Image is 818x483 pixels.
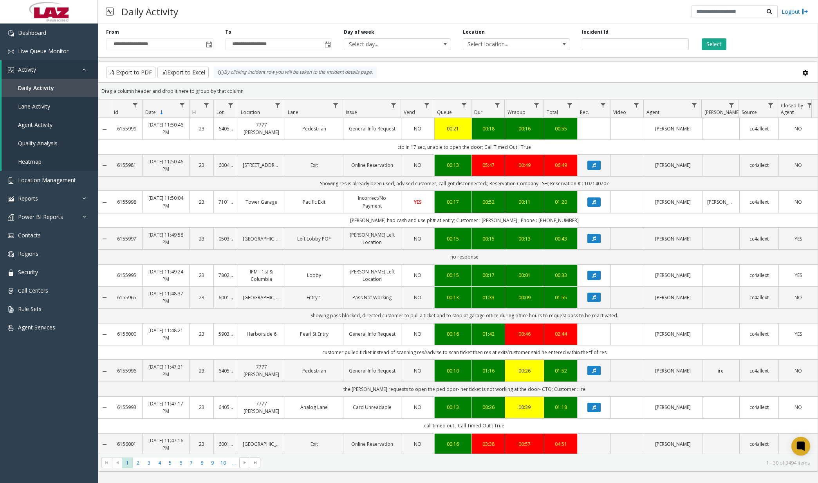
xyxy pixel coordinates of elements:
img: 'icon' [8,49,14,55]
img: 'icon' [8,270,14,276]
a: Collapse Details [98,295,111,301]
span: Power BI Reports [18,213,63,221]
a: [DATE] 11:47:17 PM [147,400,184,415]
a: [PERSON_NAME] [649,440,697,448]
a: Collapse Details [98,405,111,411]
a: YES [784,235,813,242]
a: [PERSON_NAME] Left Location [348,268,396,283]
a: Dur Filter Menu [492,100,503,110]
span: NO [414,294,421,301]
a: NO [784,367,813,374]
a: 00:49 [510,161,539,169]
a: 23 [194,403,209,411]
label: Incident Id [582,29,609,36]
a: 23 [194,235,209,242]
span: NO [795,367,802,374]
a: 23 [194,125,209,132]
a: 6155965 [116,294,137,301]
a: Quality Analysis [2,134,98,152]
img: 'icon' [8,30,14,36]
span: Lane Activity [18,103,50,110]
img: 'icon' [8,233,14,239]
a: [PERSON_NAME] [707,198,735,206]
a: 00:43 [549,235,572,242]
span: NO [414,367,421,374]
div: 01:18 [549,403,572,411]
a: Agent Filter Menu [689,100,700,110]
button: Export to PDF [106,67,155,78]
a: 23 [194,161,209,169]
span: Agent Services [18,324,55,331]
a: 23 [194,198,209,206]
span: NO [795,404,802,411]
a: Daily Activity [2,79,98,97]
img: pageIcon [106,2,114,21]
a: NO [406,235,430,242]
td: [PERSON_NAME] had cash and use ph# at entry; Customer : [PERSON_NAME] ; Phone : [PHONE_NUMBER] [111,213,818,228]
a: [PERSON_NAME] [649,271,697,279]
a: YES [784,330,813,338]
td: Showing pass blocked, directed customer to pull a ticket and to stop at garage office during offi... [111,308,818,323]
a: Online Reservation [348,440,396,448]
a: 00:16 [439,440,467,448]
a: NO [406,367,430,374]
span: Security [18,268,38,276]
a: [DATE] 11:49:58 PM [147,231,184,246]
a: [STREET_ADDRESS] [243,161,280,169]
a: Id Filter Menu [130,100,141,110]
a: 6155996 [116,367,137,374]
a: NO [406,330,430,338]
a: 23 [194,271,209,279]
a: Analog Lane [290,403,338,411]
a: [PERSON_NAME] [649,161,697,169]
a: NO [406,125,430,132]
a: Collapse Details [98,236,111,242]
a: 00:17 [477,271,500,279]
a: [PERSON_NAME] [649,367,697,374]
span: Select day... [344,39,429,50]
span: Rule Sets [18,305,42,313]
a: YES [406,198,430,206]
span: Call Centers [18,287,48,294]
a: Tower Garage [243,198,280,206]
div: 01:42 [477,330,500,338]
a: Lane Filter Menu [330,100,341,110]
a: 00:13 [510,235,539,242]
a: [DATE] 11:48:21 PM [147,327,184,342]
img: 'icon' [8,251,14,257]
a: Heatmap [2,152,98,171]
span: Dashboard [18,29,46,36]
a: 00:46 [510,330,539,338]
span: Activity [18,66,36,73]
span: Contacts [18,232,41,239]
a: 640582 [218,403,233,411]
a: 00:10 [439,367,467,374]
a: 00:26 [477,403,500,411]
a: [PERSON_NAME] Left Location [348,231,396,246]
a: 00:18 [477,125,500,132]
a: 00:16 [439,330,467,338]
a: Total Filter Menu [565,100,575,110]
a: Collapse Details [98,368,111,374]
a: cc4allext [744,367,774,374]
a: Pearl St Entry [290,330,338,338]
a: 00:26 [510,367,539,374]
div: 03:38 [477,440,500,448]
a: 00:13 [439,403,467,411]
a: 00:15 [439,271,467,279]
span: Page 1 [122,458,133,468]
a: Collapse Details [98,199,111,206]
a: 00:15 [477,235,500,242]
a: 02:44 [549,330,572,338]
div: 00:11 [510,198,539,206]
a: Pacific Exit [290,198,338,206]
button: Export to Excel [157,67,209,78]
a: 00:57 [510,440,539,448]
a: 6155999 [116,125,137,132]
span: NO [795,162,802,168]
